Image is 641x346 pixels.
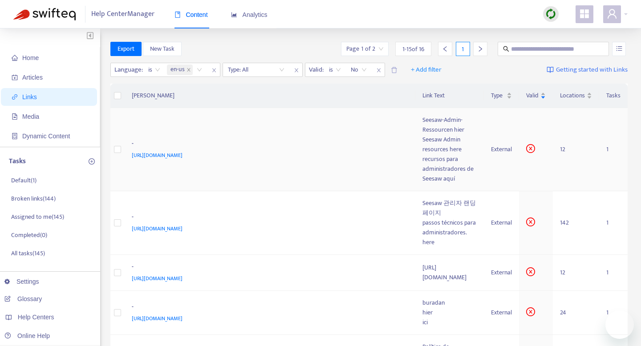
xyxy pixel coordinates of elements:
div: [URL][DOMAIN_NAME] [422,263,477,282]
span: Language : [111,63,144,76]
span: Articles [22,74,43,81]
span: close-circle [526,267,535,276]
span: Valid [526,91,539,101]
td: 142 [553,191,599,255]
img: sync.dc5367851b00ba804db3.png [545,8,556,20]
div: - [132,302,405,314]
span: Links [22,93,37,101]
td: 1 [599,255,628,291]
a: Getting started with Links [547,63,628,77]
span: en-us [170,64,185,75]
td: 1 [599,108,628,191]
iframe: Button to launch messaging window [605,310,634,339]
span: Help Center Manager [91,6,154,23]
span: file-image [12,113,18,120]
span: plus-circle [89,158,95,165]
span: Type [491,91,505,101]
div: 1 [456,42,470,56]
div: ici [422,318,477,327]
th: Link Text [415,84,484,108]
span: [URL][DOMAIN_NAME] [132,224,183,233]
div: buradan [422,298,477,308]
span: right [477,46,483,52]
div: Seesaw 관리자 랜딩 페이지 [422,198,477,218]
span: Dynamic Content [22,133,70,140]
span: [URL][DOMAIN_NAME] [132,151,183,160]
span: close [187,68,191,72]
div: recursos para administradores de Seesaw aquí [422,154,477,184]
span: user [607,8,617,19]
div: External [491,145,512,154]
p: Completed ( 0 ) [11,230,47,240]
a: Settings [4,278,39,285]
span: is [148,63,160,76]
p: Assigned to me ( 145 ) [11,212,64,221]
th: Locations [553,84,599,108]
span: Locations [560,91,585,101]
span: book [174,12,181,18]
span: Getting started with Links [556,65,628,75]
div: hier [422,308,477,318]
span: New Task [150,44,174,54]
span: close-circle [526,307,535,316]
th: Type [484,84,519,108]
div: Seesaw-Admin-Ressourcen hier [422,115,477,135]
img: image-link [547,66,554,73]
span: appstore [579,8,590,19]
p: Tasks [9,156,26,167]
div: Seesaw Admin resources here [422,135,477,154]
span: close-circle [526,217,535,226]
button: New Task [143,42,182,56]
span: is [329,63,341,76]
div: External [491,268,512,278]
span: area-chart [231,12,237,18]
span: Home [22,54,39,61]
span: 1 - 15 of 16 [402,44,424,54]
span: home [12,55,18,61]
span: Export [118,44,134,54]
td: 12 [553,108,599,191]
th: Tasks [599,84,628,108]
span: search [503,46,509,52]
td: 1 [599,191,628,255]
td: 1 [599,291,628,335]
span: Media [22,113,39,120]
span: [URL][DOMAIN_NAME] [132,274,183,283]
span: Analytics [231,11,268,18]
span: link [12,94,18,100]
span: close [291,65,302,76]
a: Online Help [4,332,50,339]
span: unordered-list [616,45,622,52]
span: [URL][DOMAIN_NAME] [132,314,183,323]
div: - [132,139,405,150]
div: - [132,262,405,274]
div: External [491,308,512,318]
span: Valid : [305,63,325,76]
span: close-circle [526,144,535,153]
p: Default ( 1 ) [11,176,37,185]
span: account-book [12,74,18,80]
button: unordered-list [612,42,626,56]
span: close [373,65,385,76]
span: Help Centers [18,314,54,321]
p: Broken links ( 144 ) [11,194,56,203]
div: passos técnicos para administradores. [422,218,477,237]
span: delete [391,67,398,73]
button: Export [110,42,142,56]
div: here [422,237,477,247]
span: left [442,46,448,52]
span: No [351,63,367,76]
span: + Add filter [411,64,442,75]
p: All tasks ( 145 ) [11,249,45,258]
td: 12 [553,255,599,291]
span: container [12,133,18,139]
div: - [132,212,405,224]
a: Glossary [4,295,42,302]
th: [PERSON_NAME] [125,84,416,108]
span: close [208,65,220,76]
div: External [491,218,512,228]
span: Content [174,11,208,18]
button: + Add filter [404,63,448,77]
img: Swifteq [13,8,76,20]
td: 24 [553,291,599,335]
